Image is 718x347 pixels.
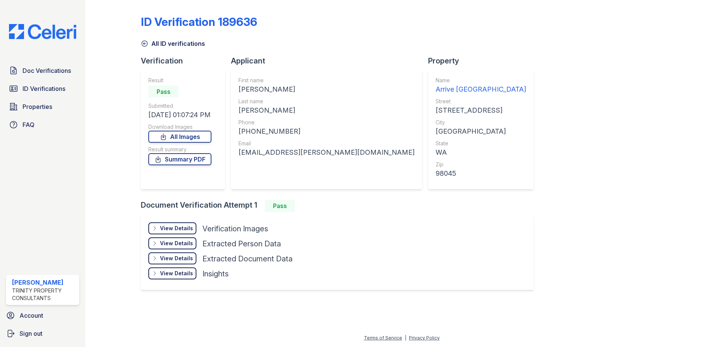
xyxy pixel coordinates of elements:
div: View Details [160,225,193,232]
a: FAQ [6,117,79,132]
div: [DATE] 01:07:24 PM [148,110,211,120]
div: City [436,119,526,126]
div: Pass [265,200,295,212]
div: Trinity Property Consultants [12,287,76,302]
div: Extracted Document Data [202,253,293,264]
div: [PHONE_NUMBER] [238,126,415,137]
div: First name [238,77,415,84]
a: Terms of Service [364,335,402,341]
a: Doc Verifications [6,63,79,78]
div: Document Verification Attempt 1 [141,200,540,212]
div: View Details [160,240,193,247]
a: Name Arrive [GEOGRAPHIC_DATA] [436,77,526,95]
a: All Images [148,131,211,143]
div: ID Verification 189636 [141,15,257,29]
div: Property [428,56,540,66]
a: Properties [6,99,79,114]
span: ID Verifications [23,84,65,93]
div: Verification Images [202,223,268,234]
span: Doc Verifications [23,66,71,75]
div: [PERSON_NAME] [238,84,415,95]
a: ID Verifications [6,81,79,96]
a: All ID verifications [141,39,205,48]
div: [STREET_ADDRESS] [436,105,526,116]
a: Privacy Policy [409,335,440,341]
div: 98045 [436,168,526,179]
div: Submitted [148,102,211,110]
div: Last name [238,98,415,105]
div: WA [436,147,526,158]
div: View Details [160,270,193,277]
a: Sign out [3,326,82,341]
div: Result [148,77,211,84]
div: Pass [148,86,178,98]
div: Street [436,98,526,105]
div: View Details [160,255,193,262]
span: Sign out [20,329,42,338]
div: Verification [141,56,231,66]
div: Email [238,140,415,147]
div: | [405,335,406,341]
div: Insights [202,269,229,279]
div: [PERSON_NAME] [12,278,76,287]
div: Extracted Person Data [202,238,281,249]
div: Arrive [GEOGRAPHIC_DATA] [436,84,526,95]
img: CE_Logo_Blue-a8612792a0a2168367f1c8372b55b34899dd931a85d93a1a3d3e32e68fde9ad4.png [3,24,82,39]
a: Account [3,308,82,323]
div: [PERSON_NAME] [238,105,415,116]
div: Applicant [231,56,428,66]
div: Result summary [148,146,211,153]
a: Summary PDF [148,153,211,165]
span: Properties [23,102,52,111]
div: [GEOGRAPHIC_DATA] [436,126,526,137]
span: FAQ [23,120,35,129]
div: [EMAIL_ADDRESS][PERSON_NAME][DOMAIN_NAME] [238,147,415,158]
span: Account [20,311,43,320]
div: Name [436,77,526,84]
div: Download Images [148,123,211,131]
div: Phone [238,119,415,126]
div: State [436,140,526,147]
div: Zip [436,161,526,168]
